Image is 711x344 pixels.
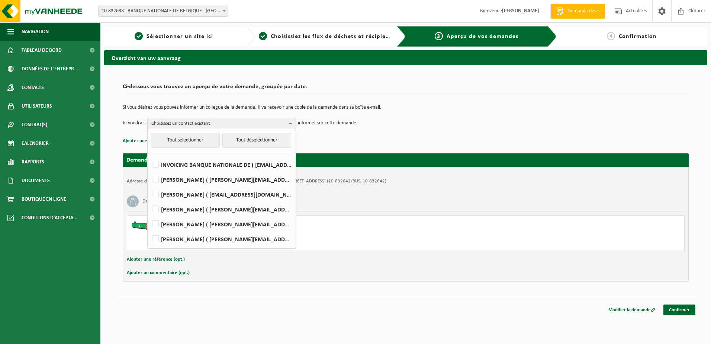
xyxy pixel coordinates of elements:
[550,4,605,19] a: Demande devis
[222,133,291,148] button: Tout désélectionner
[271,34,395,39] span: Choisissiez les flux de déchets et récipients
[99,6,228,16] span: 10-832638 - BANQUE NATIONALE DE BELGIQUE - BRUXELLES
[147,118,296,129] button: Choisissez un contact existant
[104,50,707,65] h2: Overzicht van uw aanvraag
[435,32,443,40] span: 3
[108,32,240,41] a: 1Sélectionner un site ici
[147,34,213,39] span: Sélectionner un site ici
[123,105,689,110] p: Si vous désirez vous pouvez informer un collègue de la demande. Il va recevoir une copie de la de...
[126,157,183,163] strong: Demande pour [DATE]
[142,195,196,207] h3: Déchets industriels banals
[123,118,145,129] p: Je voudrais
[22,208,78,227] span: Conditions d'accepta...
[298,118,358,129] p: informer sur cette demande.
[98,6,228,17] span: 10-832638 - BANQUE NATIONALE DE BELGIQUE - BRUXELLES
[22,115,47,134] span: Contrat(s)
[127,179,174,184] strong: Adresse de placement:
[161,241,435,247] div: Nombre: 1
[151,159,292,170] label: INVOICING BANQUE NATIONALE DE ( [EMAIL_ADDRESS][DOMAIN_NAME] )
[259,32,391,41] a: 2Choisissiez les flux de déchets et récipients
[151,118,286,129] span: Choisissez un contact existant
[607,32,615,40] span: 4
[22,22,49,41] span: Navigation
[127,255,185,264] button: Ajouter une référence (opt.)
[123,84,689,94] h2: Ci-dessous vous trouvez un aperçu de votre demande, groupée par date.
[151,133,220,148] button: Tout sélectionner
[566,7,601,15] span: Demande devis
[151,233,292,245] label: [PERSON_NAME] ( [PERSON_NAME][EMAIL_ADDRESS][DOMAIN_NAME] )
[151,219,292,230] label: [PERSON_NAME] ( [PERSON_NAME][EMAIL_ADDRESS][DOMAIN_NAME] )
[22,97,52,115] span: Utilisateurs
[123,136,181,146] button: Ajouter une référence (opt.)
[22,190,66,208] span: Boutique en ligne
[127,268,190,278] button: Ajouter un commentaire (opt.)
[22,60,78,78] span: Données de l'entrepr...
[619,34,657,39] span: Confirmation
[131,219,153,230] img: HK-XC-15-GN-00.png
[447,34,518,39] span: Aperçu de vos demandes
[151,189,292,200] label: [PERSON_NAME] ( [EMAIL_ADDRESS][DOMAIN_NAME] )
[22,78,44,97] span: Contacts
[502,8,539,14] strong: [PERSON_NAME]
[151,174,292,185] label: [PERSON_NAME] ( [PERSON_NAME][EMAIL_ADDRESS][DOMAIN_NAME] )
[259,32,267,40] span: 2
[151,204,292,215] label: [PERSON_NAME] ( [PERSON_NAME][EMAIL_ADDRESS][DOMAIN_NAME] )
[603,305,661,315] a: Modifier la demande
[22,153,44,171] span: Rapports
[22,41,62,60] span: Tableau de bord
[22,134,49,153] span: Calendrier
[135,32,143,40] span: 1
[161,231,435,237] div: Enlever et placer conteneur vide
[663,305,695,315] a: Confirmer
[22,171,50,190] span: Documents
